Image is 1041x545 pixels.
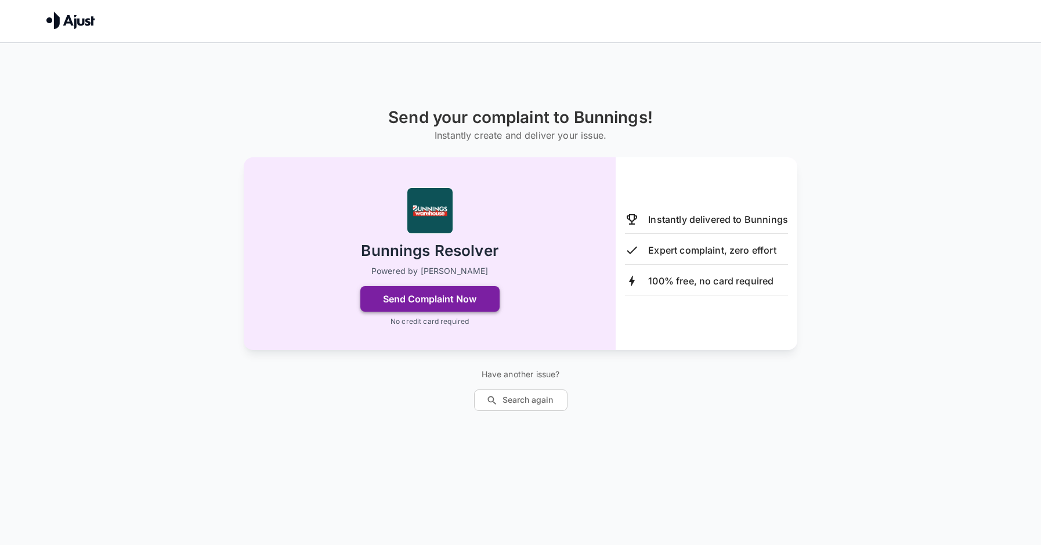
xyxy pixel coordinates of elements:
[371,265,489,277] p: Powered by [PERSON_NAME]
[407,187,453,234] img: Bunnings
[388,108,653,127] h1: Send your complaint to Bunnings!
[46,12,95,29] img: Ajust
[474,389,568,411] button: Search again
[360,286,500,312] button: Send Complaint Now
[648,212,788,226] p: Instantly delivered to Bunnings
[474,369,568,380] p: Have another issue?
[361,241,498,261] h2: Bunnings Resolver
[391,316,469,327] p: No credit card required
[648,243,776,257] p: Expert complaint, zero effort
[388,127,653,143] h6: Instantly create and deliver your issue.
[648,274,773,288] p: 100% free, no card required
